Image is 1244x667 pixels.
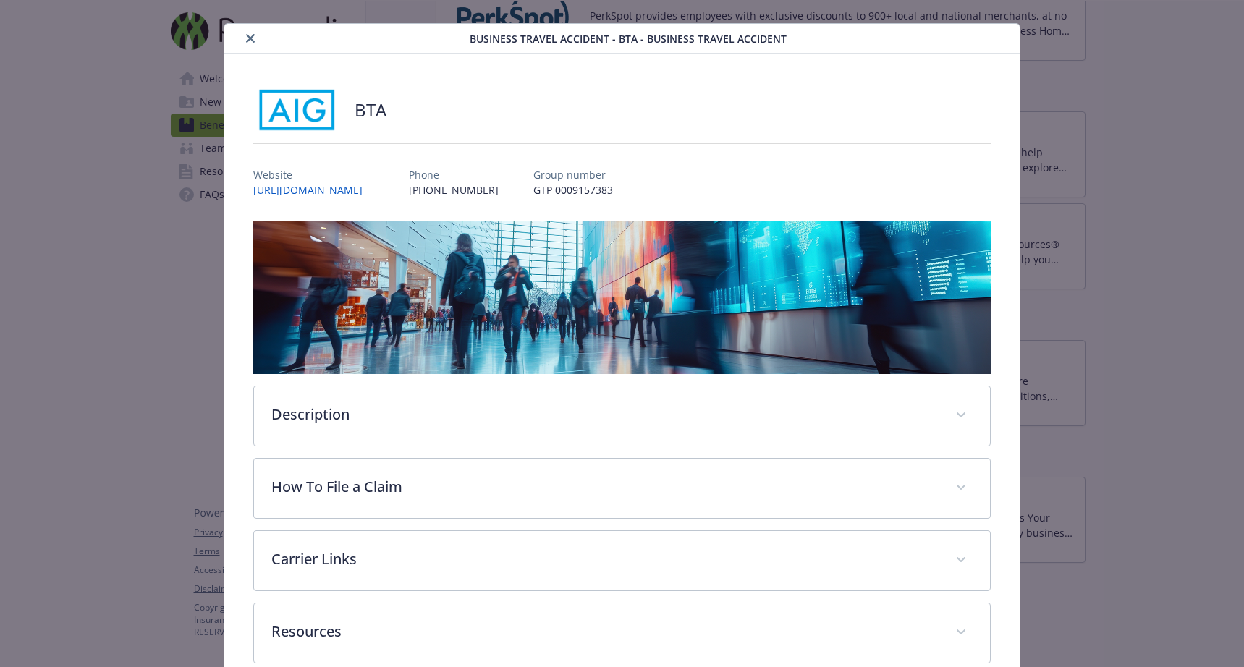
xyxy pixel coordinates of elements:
[271,621,937,642] p: Resources
[253,183,374,197] a: [URL][DOMAIN_NAME]
[533,182,613,197] p: GTP 0009157383
[254,459,989,518] div: How To File a Claim
[533,167,613,182] p: Group number
[271,548,937,570] p: Carrier Links
[409,167,499,182] p: Phone
[271,404,937,425] p: Description
[254,531,989,590] div: Carrier Links
[254,386,989,446] div: Description
[242,30,259,47] button: close
[254,603,989,663] div: Resources
[253,167,374,182] p: Website
[271,476,937,498] p: How To File a Claim
[253,88,340,132] img: AIG American General Life Insurance Company
[355,98,386,122] h2: BTA
[253,221,990,374] img: banner
[470,31,787,46] span: Business Travel Accident - BTA - Business Travel Accident
[409,182,499,197] p: [PHONE_NUMBER]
